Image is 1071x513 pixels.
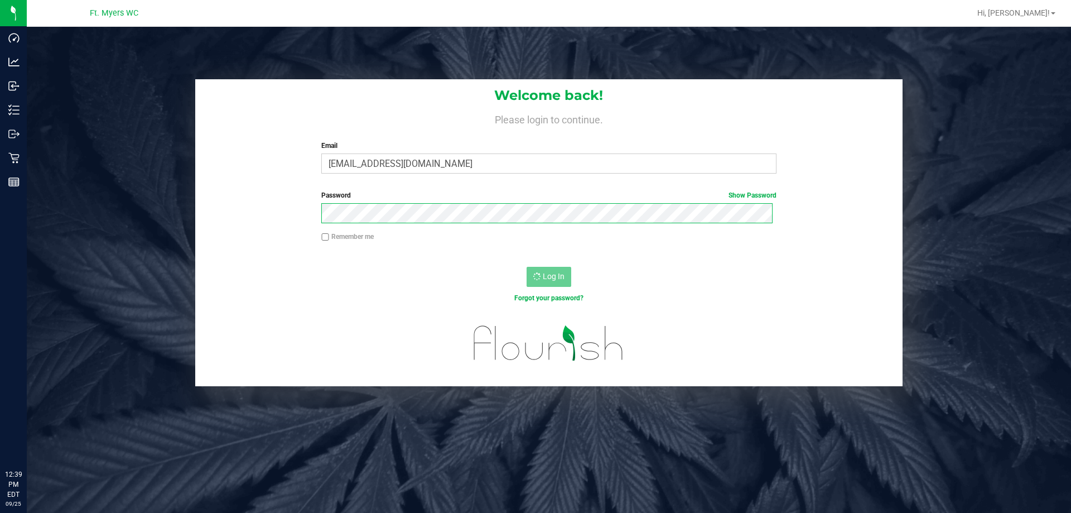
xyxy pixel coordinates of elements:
[8,128,20,140] inline-svg: Outbound
[8,176,20,188] inline-svg: Reports
[195,88,903,103] h1: Welcome back!
[527,267,571,287] button: Log In
[8,152,20,164] inline-svg: Retail
[729,191,776,199] a: Show Password
[8,32,20,44] inline-svg: Dashboard
[8,56,20,68] inline-svg: Analytics
[8,104,20,116] inline-svg: Inventory
[514,294,583,302] a: Forgot your password?
[321,141,776,151] label: Email
[321,233,329,241] input: Remember me
[195,112,903,125] h4: Please login to continue.
[5,469,22,500] p: 12:39 PM EDT
[90,8,138,18] span: Ft. Myers WC
[977,8,1050,17] span: Hi, [PERSON_NAME]!
[543,272,565,281] span: Log In
[321,191,351,199] span: Password
[5,500,22,508] p: 09/25
[321,232,374,242] label: Remember me
[8,80,20,92] inline-svg: Inbound
[460,315,637,372] img: flourish_logo.svg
